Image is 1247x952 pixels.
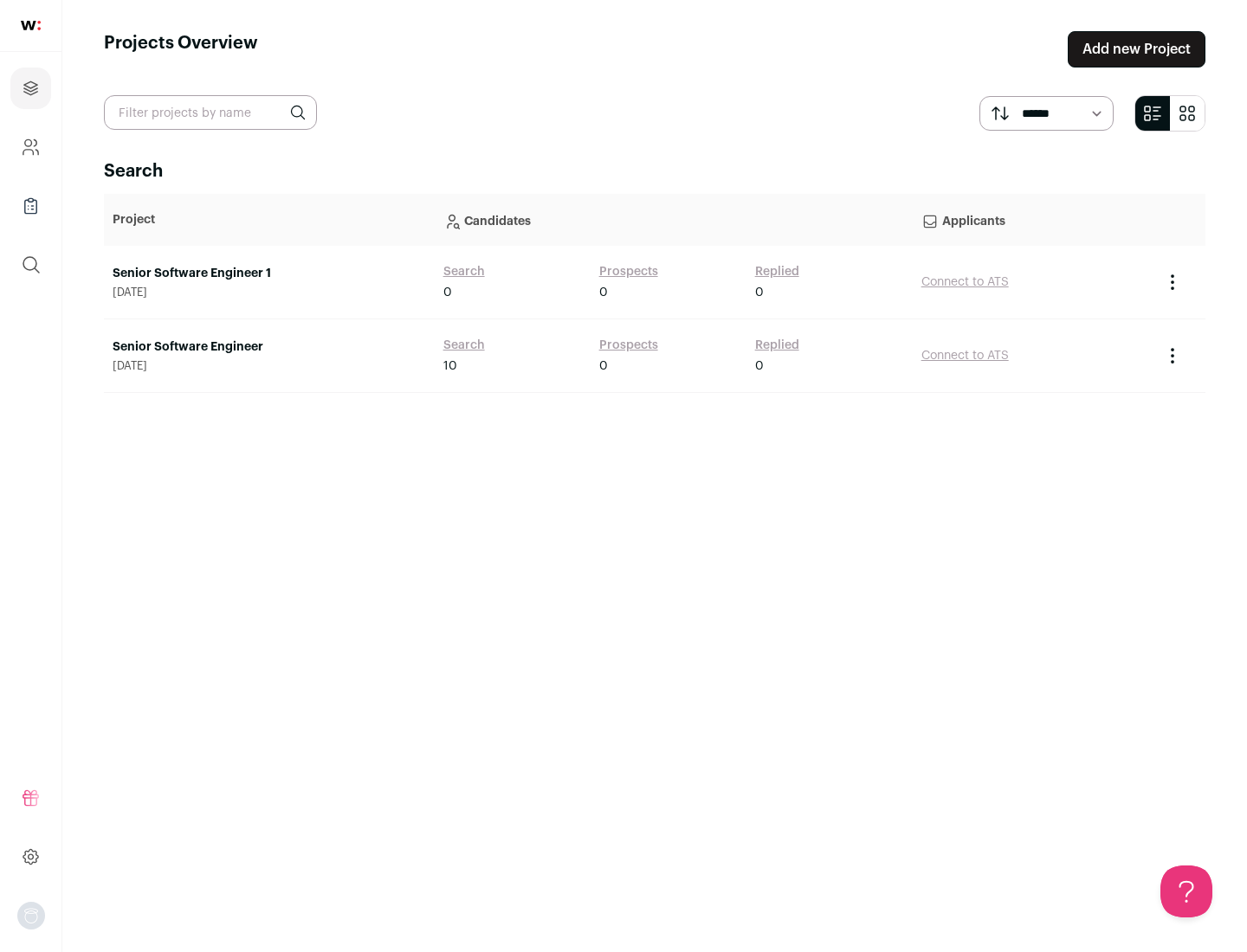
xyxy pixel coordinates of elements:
button: Open dropdown [17,902,45,929]
span: 0 [599,357,608,375]
a: Senior Software Engineer [113,338,426,356]
button: Project Actions [1162,345,1183,366]
a: Add new Project [1068,31,1205,68]
span: [DATE] [113,286,426,299]
span: [DATE] [113,359,426,373]
a: Replied [755,263,799,280]
span: 0 [755,357,764,375]
a: Search [443,337,485,354]
p: Applicants [921,203,1145,237]
p: Candidates [443,203,904,237]
span: 0 [443,284,452,301]
a: Connect to ATS [921,350,1009,362]
iframe: Help Scout Beacon - Open [1160,865,1212,917]
a: Prospects [599,337,658,354]
button: Project Actions [1162,272,1183,293]
a: Projects [10,68,51,109]
p: Project [113,211,426,228]
a: Connect to ATS [921,276,1009,288]
a: Company Lists [10,185,51,227]
span: 10 [443,357,457,375]
img: wellfound-shorthand-0d5821cbd27db2630d0214b213865d53afaa358527fdda9d0ea32b1df1b89c2c.svg [21,21,41,30]
a: Replied [755,337,799,354]
a: Prospects [599,263,658,280]
input: Filter projects by name [104,95,317,130]
span: 0 [599,284,608,301]
img: nopic.png [17,902,45,929]
a: Senior Software Engineer 1 [113,265,426,282]
span: 0 [755,284,764,301]
h2: Search [104,159,1205,183]
h1: Projects Overview [104,31,258,68]
a: Search [443,263,485,280]
a: Company and ATS Settings [10,126,51,168]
